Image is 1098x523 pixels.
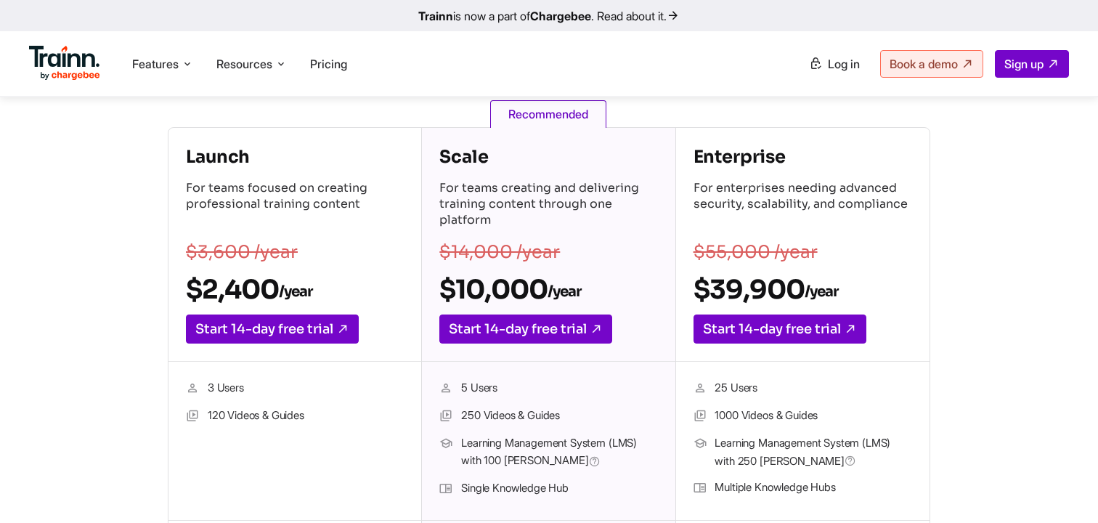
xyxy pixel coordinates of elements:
[310,57,347,71] a: Pricing
[216,56,272,72] span: Resources
[132,56,179,72] span: Features
[186,241,298,263] s: $3,600 /year
[439,241,560,263] s: $14,000 /year
[29,46,100,81] img: Trainn Logo
[439,379,657,398] li: 5 Users
[279,283,312,301] sub: /year
[828,57,860,71] span: Log in
[694,241,818,263] s: $55,000 /year
[186,407,404,426] li: 120 Videos & Guides
[439,479,657,498] li: Single Knowledge Hub
[186,145,404,169] h4: Launch
[805,283,838,301] sub: /year
[186,379,404,398] li: 3 Users
[694,379,912,398] li: 25 Users
[439,145,657,169] h4: Scale
[694,407,912,426] li: 1000 Videos & Guides
[186,273,404,306] h2: $2,400
[186,180,404,231] p: For teams focused on creating professional training content
[439,273,657,306] h2: $10,000
[186,315,359,344] a: Start 14-day free trial
[1004,57,1044,71] span: Sign up
[530,9,591,23] b: Chargebee
[694,315,866,344] a: Start 14-day free trial
[694,145,912,169] h4: Enterprise
[694,273,912,306] h2: $39,900
[439,315,612,344] a: Start 14-day free trial
[715,434,911,470] span: Learning Management System (LMS) with 250 [PERSON_NAME]
[694,180,912,231] p: For enterprises needing advanced security, scalability, and compliance
[418,9,453,23] b: Trainn
[439,180,657,231] p: For teams creating and delivering training content through one platform
[880,50,983,78] a: Book a demo
[490,100,606,128] span: Recommended
[890,57,958,71] span: Book a demo
[439,407,657,426] li: 250 Videos & Guides
[461,434,657,471] span: Learning Management System (LMS) with 100 [PERSON_NAME]
[694,479,912,498] li: Multiple Knowledge Hubs
[800,51,869,77] a: Log in
[995,50,1069,78] a: Sign up
[1025,453,1098,523] iframe: Chat Widget
[548,283,581,301] sub: /year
